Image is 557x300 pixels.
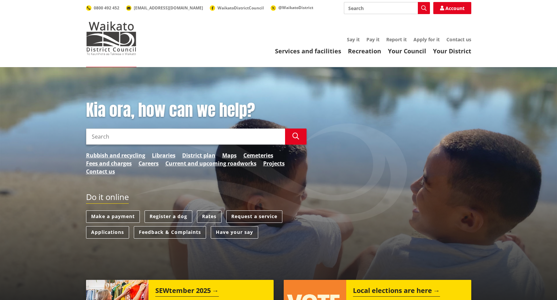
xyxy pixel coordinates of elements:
[155,287,219,297] h2: SEWtember 2025
[413,36,440,43] a: Apply for it
[226,210,282,223] a: Request a service
[165,159,256,167] a: Current and upcoming roadworks
[348,47,381,55] a: Recreation
[386,36,407,43] a: Report it
[86,226,129,239] a: Applications
[86,101,307,120] h1: Kia ora, how can we help?
[86,192,129,204] h2: Do it online
[134,226,206,239] a: Feedback & Complaints
[344,2,430,14] input: Search input
[366,36,380,43] a: Pay it
[86,151,145,159] a: Rubbish and recycling
[211,226,258,239] a: Have your say
[210,5,264,11] a: WaikatoDistrictCouncil
[94,5,119,11] span: 0800 492 452
[134,5,203,11] span: [EMAIL_ADDRESS][DOMAIN_NAME]
[388,47,426,55] a: Your Council
[278,5,313,10] span: @WaikatoDistrict
[263,159,285,167] a: Projects
[222,151,237,159] a: Maps
[433,2,471,14] a: Account
[86,159,132,167] a: Fees and charges
[182,151,215,159] a: District plan
[433,47,471,55] a: Your District
[126,5,203,11] a: [EMAIL_ADDRESS][DOMAIN_NAME]
[275,47,341,55] a: Services and facilities
[86,21,136,55] img: Waikato District Council - Te Kaunihera aa Takiwaa o Waikato
[446,36,471,43] a: Contact us
[86,210,140,223] a: Make a payment
[86,5,119,11] a: 0800 492 452
[86,167,115,176] a: Contact us
[217,5,264,11] span: WaikatoDistrictCouncil
[152,151,175,159] a: Libraries
[271,5,313,10] a: @WaikatoDistrict
[138,159,159,167] a: Careers
[145,210,192,223] a: Register a dog
[526,272,550,296] iframe: Messenger Launcher
[353,287,440,297] h2: Local elections are here
[86,129,285,145] input: Search input
[243,151,273,159] a: Cemeteries
[347,36,360,43] a: Say it
[197,210,222,223] a: Rates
